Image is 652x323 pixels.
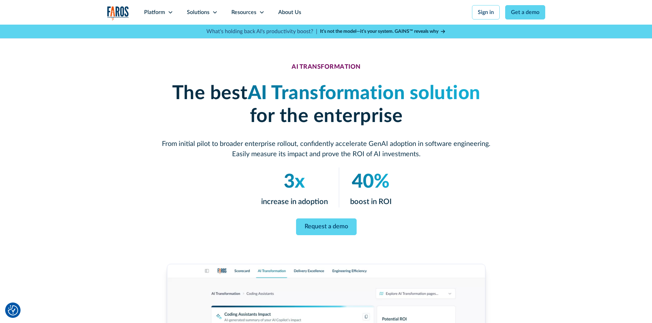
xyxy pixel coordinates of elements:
div: Resources [231,8,256,16]
em: 3x [284,172,305,191]
strong: for the enterprise [250,107,402,126]
div: Platform [144,8,165,16]
button: Cookie Settings [8,305,18,315]
em: AI Transformation solution [247,84,480,103]
a: It’s not the model—it’s your system. GAINS™ reveals why [320,28,446,35]
em: 40% [352,172,389,191]
a: Request a demo [296,218,356,235]
strong: It’s not the model—it’s your system. GAINS™ reveals why [320,29,438,34]
a: Get a demo [505,5,545,19]
img: Logo of the analytics and reporting company Faros. [107,6,129,20]
a: Sign in [472,5,500,19]
p: What's holding back AI's productivity boost? | [206,27,317,36]
div: AI TRANSFORMATION [292,64,361,71]
p: From initial pilot to broader enterprise rollout, confidently accelerate GenAI adoption in softwa... [162,139,490,159]
p: boost in ROI [350,196,391,207]
div: Solutions [187,8,209,16]
strong: The best [172,84,247,103]
p: increase in adoption [261,196,328,207]
a: home [107,6,129,20]
img: Revisit consent button [8,305,18,315]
